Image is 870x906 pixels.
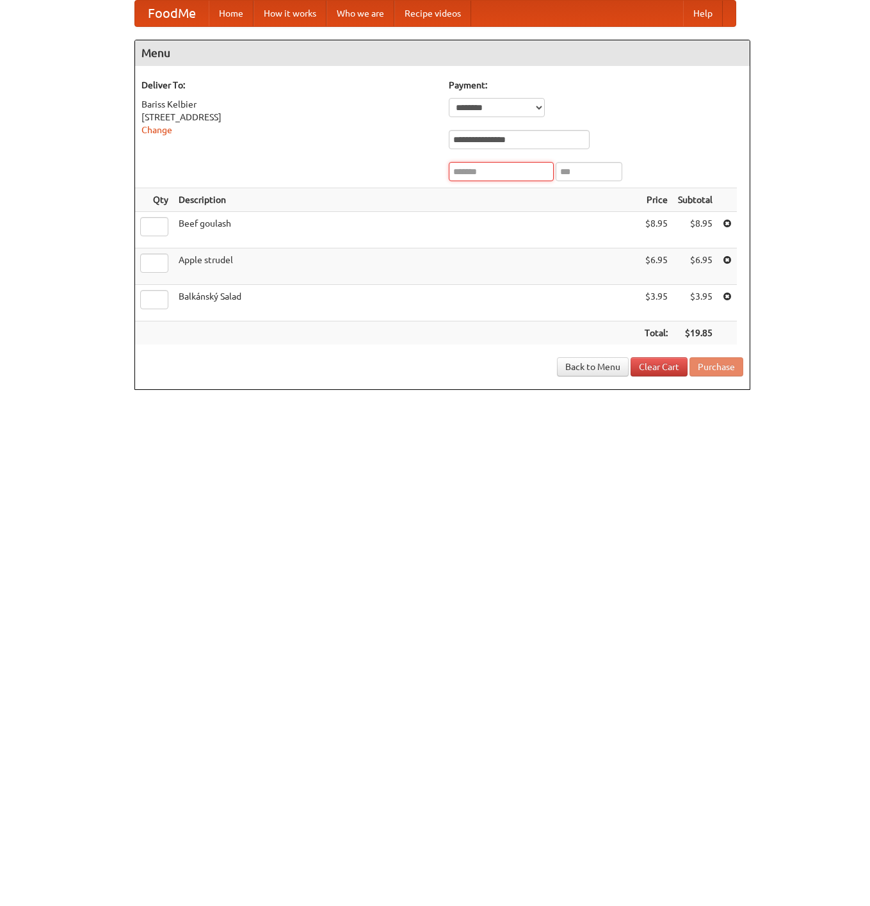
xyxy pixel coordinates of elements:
[673,212,718,248] td: $8.95
[141,111,436,124] div: [STREET_ADDRESS]
[173,212,640,248] td: Beef goulash
[557,357,629,376] a: Back to Menu
[689,357,743,376] button: Purchase
[449,79,743,92] h5: Payment:
[640,188,673,212] th: Price
[141,79,436,92] h5: Deliver To:
[673,321,718,345] th: $19.85
[683,1,723,26] a: Help
[135,40,750,66] h4: Menu
[141,98,436,111] div: Bariss Kelbier
[326,1,394,26] a: Who we are
[209,1,254,26] a: Home
[673,285,718,321] td: $3.95
[135,1,209,26] a: FoodMe
[673,188,718,212] th: Subtotal
[173,248,640,285] td: Apple strudel
[640,212,673,248] td: $8.95
[673,248,718,285] td: $6.95
[254,1,326,26] a: How it works
[141,125,172,135] a: Change
[640,248,673,285] td: $6.95
[173,188,640,212] th: Description
[173,285,640,321] td: Balkánský Salad
[394,1,471,26] a: Recipe videos
[631,357,688,376] a: Clear Cart
[640,321,673,345] th: Total:
[135,188,173,212] th: Qty
[640,285,673,321] td: $3.95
